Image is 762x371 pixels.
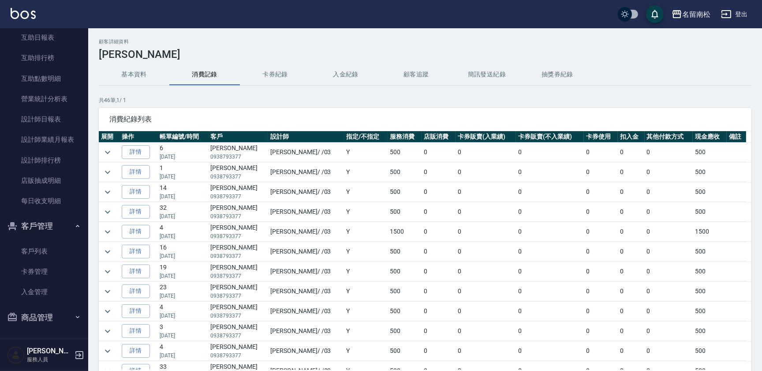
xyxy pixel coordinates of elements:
[101,146,114,159] button: expand row
[101,245,114,258] button: expand row
[388,302,422,321] td: 500
[101,166,114,179] button: expand row
[422,202,456,222] td: 0
[456,341,516,361] td: 0
[4,27,85,48] a: 互助日報表
[122,245,150,258] a: 詳情
[456,163,516,182] td: 0
[268,163,344,182] td: [PERSON_NAME] / /03
[160,272,206,280] p: [DATE]
[208,242,268,261] td: [PERSON_NAME]
[645,131,693,143] th: 其他付款方式
[422,143,456,162] td: 0
[422,131,456,143] th: 店販消費
[268,262,344,281] td: [PERSON_NAME] / /03
[693,182,727,202] td: 500
[618,242,645,261] td: 0
[99,48,751,61] h3: [PERSON_NAME]
[210,153,266,161] p: 0938793377
[101,305,114,318] button: expand row
[516,242,584,261] td: 0
[157,143,208,162] td: 6
[99,131,120,143] th: 展開
[344,163,388,182] td: Y
[388,163,422,182] td: 500
[693,322,727,341] td: 500
[160,352,206,360] p: [DATE]
[268,341,344,361] td: [PERSON_NAME] / /03
[101,344,114,358] button: expand row
[516,163,584,182] td: 0
[157,202,208,222] td: 32
[645,242,693,261] td: 0
[122,185,150,199] a: 詳情
[456,202,516,222] td: 0
[208,262,268,281] td: [PERSON_NAME]
[693,302,727,321] td: 500
[344,143,388,162] td: Y
[157,131,208,143] th: 帳單編號/時間
[422,322,456,341] td: 0
[157,163,208,182] td: 1
[618,182,645,202] td: 0
[160,193,206,201] p: [DATE]
[11,8,36,19] img: Logo
[516,262,584,281] td: 0
[208,143,268,162] td: [PERSON_NAME]
[122,304,150,318] a: 詳情
[210,332,266,340] p: 0938793377
[456,143,516,162] td: 0
[268,222,344,242] td: [PERSON_NAME] / /03
[210,312,266,320] p: 0938793377
[693,242,727,261] td: 500
[645,143,693,162] td: 0
[157,262,208,281] td: 19
[693,163,727,182] td: 500
[456,182,516,202] td: 0
[388,242,422,261] td: 500
[422,262,456,281] td: 0
[99,39,751,45] h2: 顧客詳細資料
[618,222,645,242] td: 0
[584,222,618,242] td: 0
[645,322,693,341] td: 0
[208,202,268,222] td: [PERSON_NAME]
[618,163,645,182] td: 0
[584,262,618,281] td: 0
[618,341,645,361] td: 0
[422,163,456,182] td: 0
[388,182,422,202] td: 500
[422,182,456,202] td: 0
[422,242,456,261] td: 0
[101,185,114,199] button: expand row
[584,282,618,301] td: 0
[645,202,693,222] td: 0
[4,109,85,129] a: 設計師日報表
[388,222,422,242] td: 1500
[584,202,618,222] td: 0
[645,163,693,182] td: 0
[157,242,208,261] td: 16
[157,222,208,242] td: 4
[584,131,618,143] th: 卡券使用
[208,341,268,361] td: [PERSON_NAME]
[160,332,206,340] p: [DATE]
[516,182,584,202] td: 0
[618,262,645,281] td: 0
[157,182,208,202] td: 14
[645,262,693,281] td: 0
[208,302,268,321] td: [PERSON_NAME]
[4,241,85,261] a: 客戶列表
[422,341,456,361] td: 0
[160,173,206,181] p: [DATE]
[157,282,208,301] td: 23
[618,282,645,301] td: 0
[310,64,381,85] button: 入金紀錄
[169,64,240,85] button: 消費記錄
[456,222,516,242] td: 0
[210,352,266,360] p: 0938793377
[618,322,645,341] td: 0
[160,292,206,300] p: [DATE]
[122,284,150,298] a: 詳情
[381,64,452,85] button: 顧客追蹤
